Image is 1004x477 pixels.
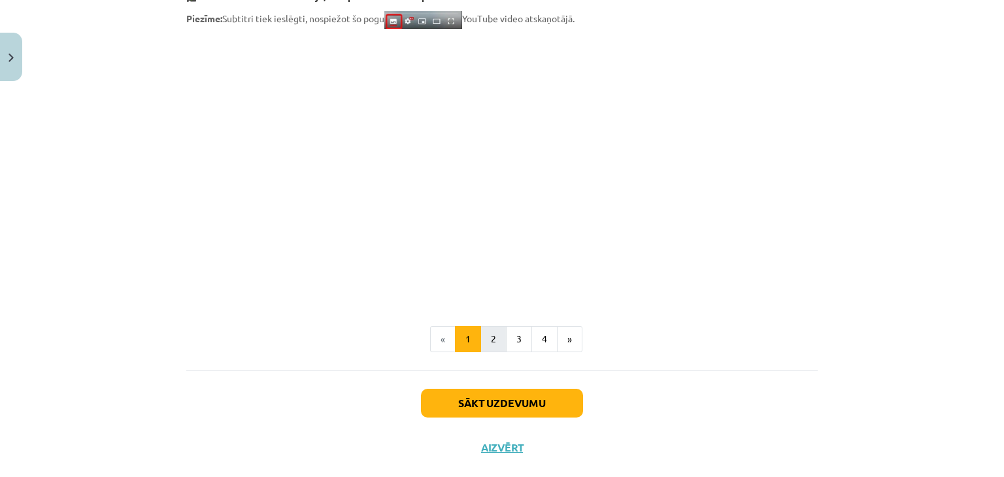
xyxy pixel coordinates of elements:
nav: Page navigation example [186,326,818,352]
span: Subtitri tiek ieslēgti, nospiežot šo pogu YouTube video atskaņotājā. [186,12,575,24]
button: 4 [531,326,558,352]
strong: Piezīme: [186,12,222,24]
img: icon-close-lesson-0947bae3869378f0d4975bcd49f059093ad1ed9edebbc8119c70593378902aed.svg [8,54,14,62]
button: 3 [506,326,532,352]
button: 1 [455,326,481,352]
button: Sākt uzdevumu [421,389,583,418]
button: Aizvērt [477,441,527,454]
button: 2 [480,326,507,352]
button: » [557,326,582,352]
